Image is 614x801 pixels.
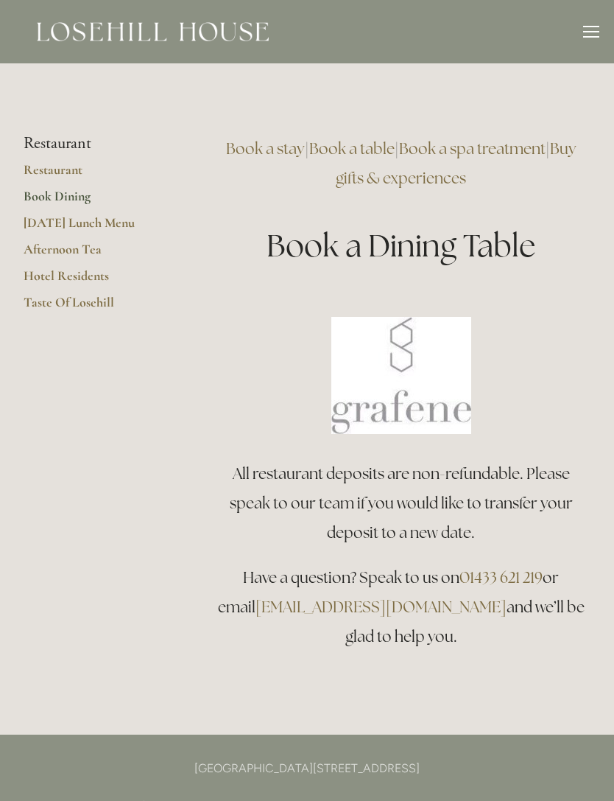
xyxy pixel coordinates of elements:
[24,758,590,778] p: [GEOGRAPHIC_DATA][STREET_ADDRESS]
[336,139,579,188] a: Buy gifts & experiences
[24,241,164,267] a: Afternoon Tea
[37,22,269,41] img: Losehill House
[399,139,546,158] a: Book a spa treatment
[331,317,471,434] img: Book a table at Grafene Restaurant @ Losehill
[255,597,507,617] a: [EMAIL_ADDRESS][DOMAIN_NAME]
[211,563,590,651] h3: Have a question? Speak to us on or email and we’ll be glad to help you.
[24,161,164,188] a: Restaurant
[211,134,590,193] h3: | | |
[211,224,590,267] h1: Book a Dining Table
[24,294,164,321] a: Taste Of Losehill
[24,267,164,294] a: Hotel Residents
[309,139,395,158] a: Book a table
[24,188,164,214] a: Book Dining
[24,214,164,241] a: [DATE] Lunch Menu
[211,459,590,548] h3: All restaurant deposits are non-refundable. Please speak to our team if you would like to transfe...
[459,567,543,587] a: 01433 621 219
[226,139,305,158] a: Book a stay
[24,134,164,153] li: Restaurant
